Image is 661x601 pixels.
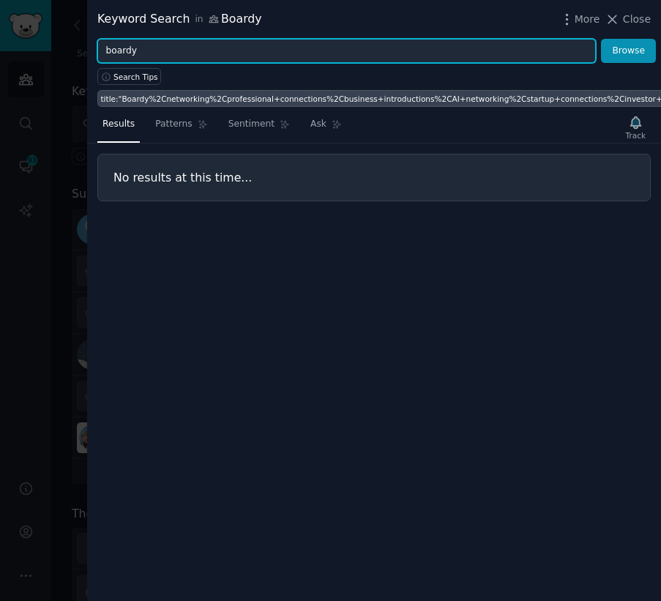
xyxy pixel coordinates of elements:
[97,10,262,29] div: Keyword Search Boardy
[102,118,135,131] span: Results
[155,118,192,131] span: Patterns
[97,68,161,85] button: Search Tips
[195,13,203,26] span: in
[559,12,600,27] button: More
[113,72,158,82] span: Search Tips
[601,39,656,64] button: Browse
[228,118,275,131] span: Sentiment
[150,113,212,143] a: Patterns
[623,12,651,27] span: Close
[97,39,596,64] input: Try a keyword related to your business
[223,113,295,143] a: Sentiment
[310,118,326,131] span: Ask
[575,12,600,27] span: More
[305,113,347,143] a: Ask
[97,113,140,143] a: Results
[113,170,635,185] h3: No results at this time...
[605,12,651,27] button: Close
